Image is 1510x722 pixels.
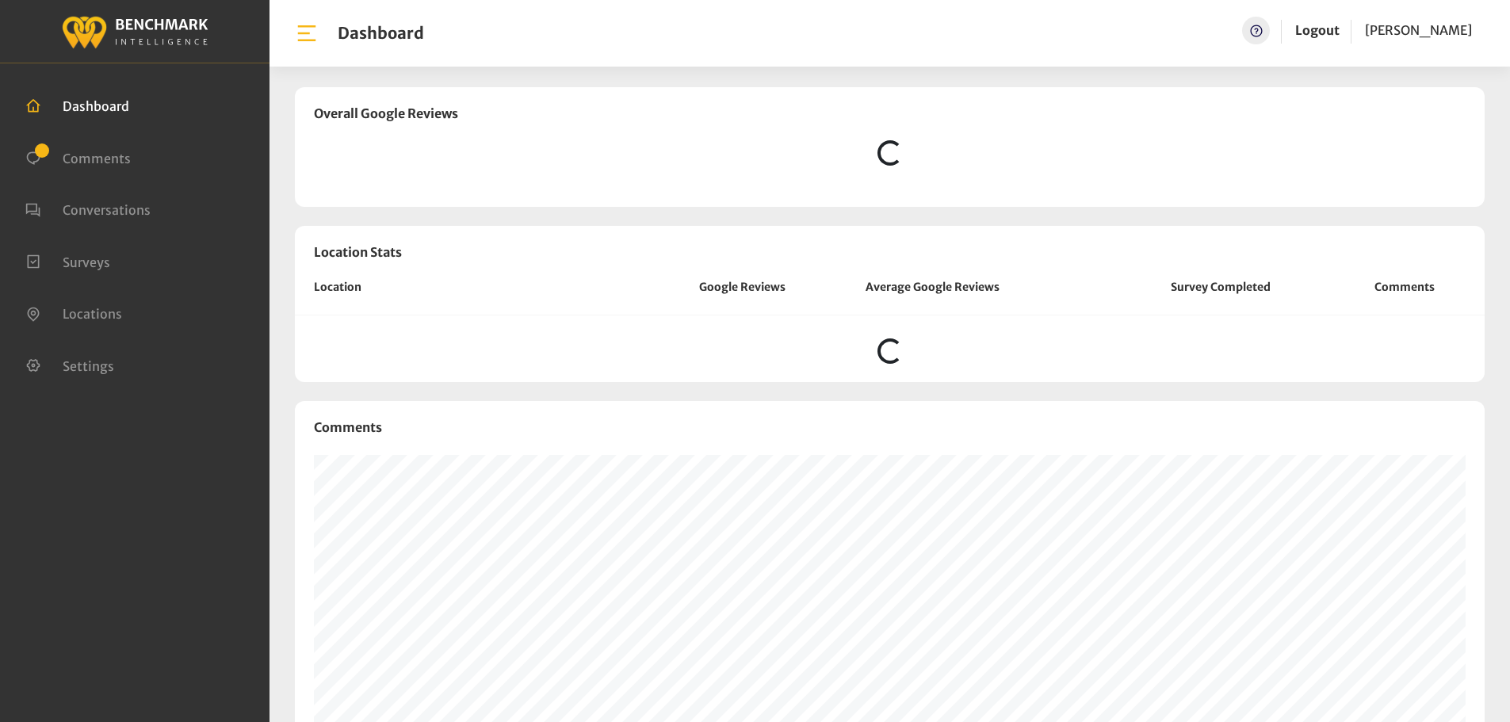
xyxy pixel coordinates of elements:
a: Conversations [25,201,151,216]
h3: Location Stats [295,226,1485,279]
a: [PERSON_NAME] [1365,17,1472,44]
a: Settings [25,357,114,372]
th: Survey Completed [1117,279,1325,315]
a: Logout [1295,22,1340,38]
span: Conversations [63,202,151,218]
span: Settings [63,357,114,373]
span: [PERSON_NAME] [1365,22,1472,38]
a: Surveys [25,253,110,269]
img: bar [295,21,319,45]
span: Locations [63,306,122,322]
span: Comments [63,150,131,166]
span: Surveys [63,254,110,269]
th: Comments [1325,279,1485,315]
h1: Dashboard [338,24,424,43]
h3: Comments [314,420,1466,435]
th: Location [295,279,638,315]
a: Comments [25,149,131,165]
a: Logout [1295,17,1340,44]
a: Locations [25,304,122,320]
a: Dashboard [25,97,129,113]
th: Google Reviews [638,279,847,315]
img: benchmark [61,12,208,51]
h3: Overall Google Reviews [314,106,1466,121]
span: Dashboard [63,98,129,114]
th: Average Google Reviews [847,279,1116,315]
